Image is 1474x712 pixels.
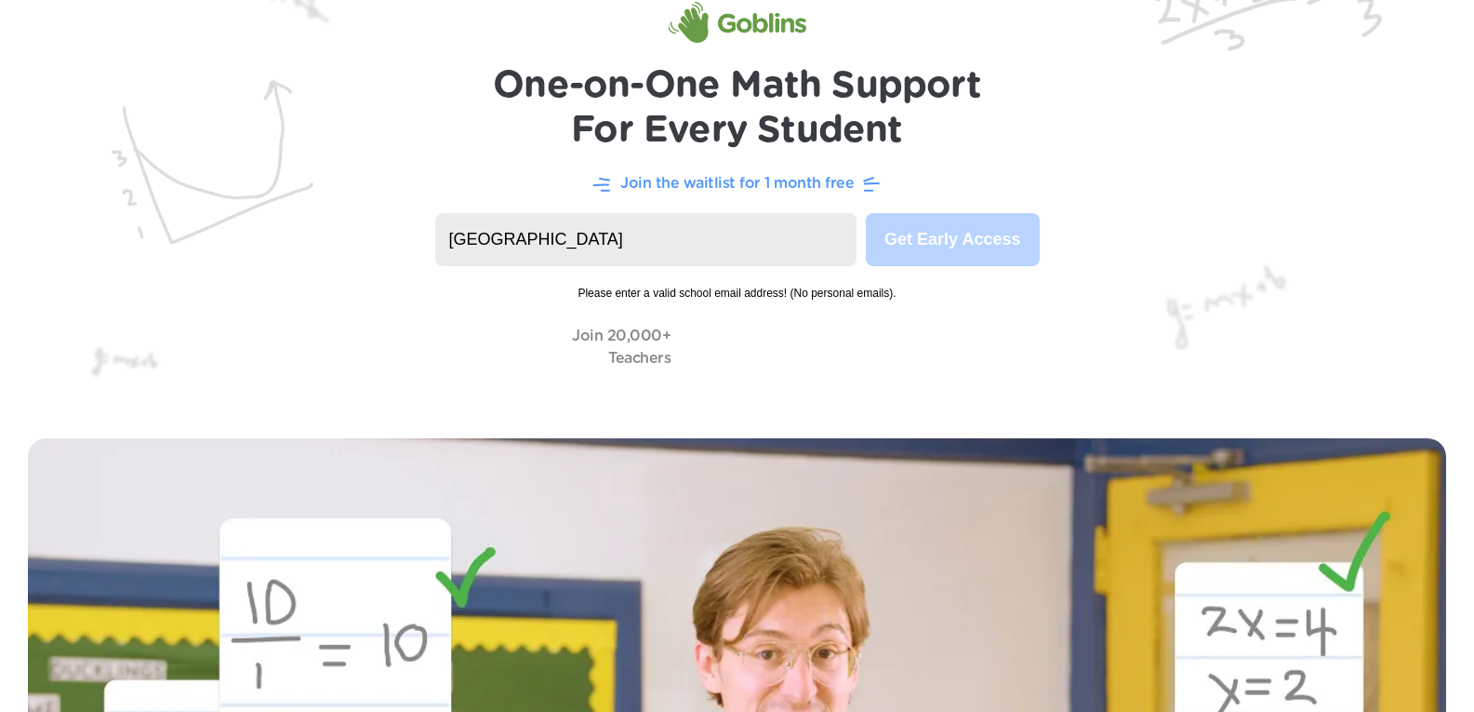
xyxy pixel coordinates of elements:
[493,63,981,153] h1: One-on-One Math Support For Every Student
[572,325,671,369] p: Join 20,000+ Teachers
[435,266,1040,302] span: Please enter a valid school email address! (No personal emails).
[435,213,857,266] input: name@yourschool.org
[620,172,854,195] p: Join the waitlist for 1 month free
[866,213,1039,266] button: Get Early Access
